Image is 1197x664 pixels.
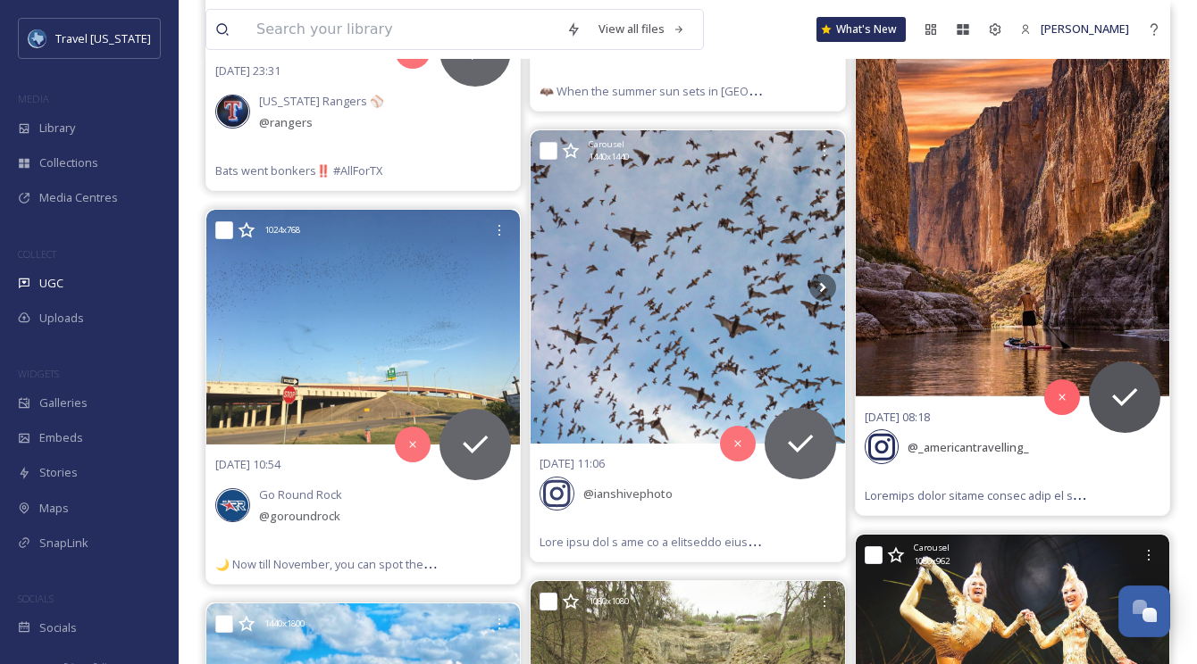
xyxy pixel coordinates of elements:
span: Media Centres [39,189,118,206]
span: Carousel [914,542,950,554]
span: Bats went bonkers‼️ #AllForTX [215,162,382,178]
span: [DATE] 23:31 [215,62,280,79]
span: Carousel [589,138,624,151]
span: Embeds [39,429,83,446]
span: [US_STATE] Rangers ⚾️ [259,93,384,109]
span: Socials [39,619,77,636]
span: [DATE] 11:06 [540,455,605,471]
span: Uploads [39,310,84,327]
span: [PERSON_NAME] [1041,21,1129,37]
span: Galleries [39,394,88,411]
span: @ _americantravelling_ [908,439,1029,455]
img: 550777840_18524018458040875_3593891787290980818_n.jpg [217,95,248,127]
a: What's New [816,17,906,42]
span: [DATE] 08:18 [865,409,930,425]
span: SnapLink [39,535,88,552]
button: Open Chat [1118,585,1170,637]
input: Search your library [247,10,557,49]
img: 271763289_650223369501876_7034916480437148065_n.jpg [217,490,248,521]
span: Library [39,120,75,137]
span: MEDIA [18,92,49,105]
img: 🌙 Now till November, you can spot the Round Rock bats that live under the McNeil Bridge! Just lik... [206,210,520,444]
span: Travel [US_STATE] [55,30,151,46]
span: 1024 x 768 [264,224,300,237]
span: 1440 x 1800 [264,618,305,630]
span: @ goroundrock [259,508,340,524]
a: [PERSON_NAME] [1011,12,1138,46]
span: [DATE] 10:54 [215,456,280,472]
span: @ rangers [259,114,313,130]
span: 1080 x 1080 [589,595,629,608]
span: Collections [39,154,98,171]
span: @ ianshivephoto [583,486,673,502]
img: images%20%281%29.jpeg [29,29,46,47]
span: Go Round Rock [259,486,342,502]
span: Maps [39,500,69,517]
span: 1080 x 962 [914,555,950,568]
img: Floating while mother nature puts on a show! Have you been to big bent yet ? Comment in the comme... [856,5,1169,397]
span: WIDGETS [18,367,59,380]
span: COLLECT [18,247,56,261]
span: 1440 x 1440 [589,151,629,163]
span: Stories [39,464,78,481]
img: Bats have had a bit of a publicity problem for the last year and a half, but they are a critical ... [531,130,844,444]
span: UGC [39,275,63,292]
span: SOCIALS [18,592,54,605]
a: View all files [590,12,694,46]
